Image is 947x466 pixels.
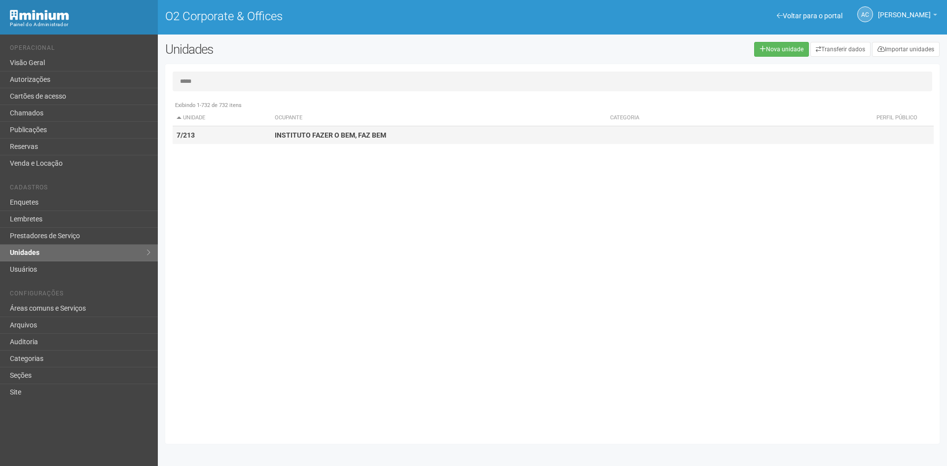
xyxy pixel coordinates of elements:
strong: 7/213 [177,131,195,139]
h1: O2 Corporate & Offices [165,10,545,23]
th: Categoria: activate to sort column ascending [606,110,860,126]
th: Perfil público: activate to sort column ascending [860,110,934,126]
img: Minium [10,10,69,20]
li: Cadastros [10,184,150,194]
a: Nova unidade [754,42,809,57]
div: Exibindo 1-732 de 732 itens [173,101,934,110]
li: Configurações [10,290,150,300]
a: [PERSON_NAME] [878,12,937,20]
th: Unidade: activate to sort column descending [173,110,271,126]
span: Ana Carla de Carvalho Silva [878,1,931,19]
a: Voltar para o portal [777,12,842,20]
a: Transferir dados [810,42,871,57]
a: Importar unidades [872,42,940,57]
strong: INSTITUTO FAZER O BEM, FAZ BEM [275,131,386,139]
h2: Unidades [165,42,479,57]
a: AC [857,6,873,22]
li: Operacional [10,44,150,55]
th: Ocupante: activate to sort column ascending [271,110,607,126]
div: Painel do Administrador [10,20,150,29]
